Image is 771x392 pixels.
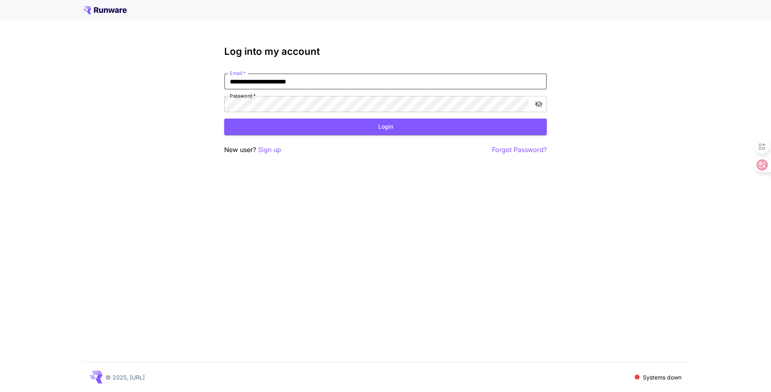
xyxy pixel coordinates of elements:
[224,46,547,57] h3: Log into my account
[230,92,256,99] label: Password
[258,145,281,155] button: Sign up
[224,119,547,135] button: Login
[643,373,681,382] p: Systems down
[224,145,281,155] p: New user?
[230,70,246,77] label: Email
[106,373,145,382] p: © 2025, [URL]
[531,97,546,111] button: toggle password visibility
[492,145,547,155] button: Forgot Password?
